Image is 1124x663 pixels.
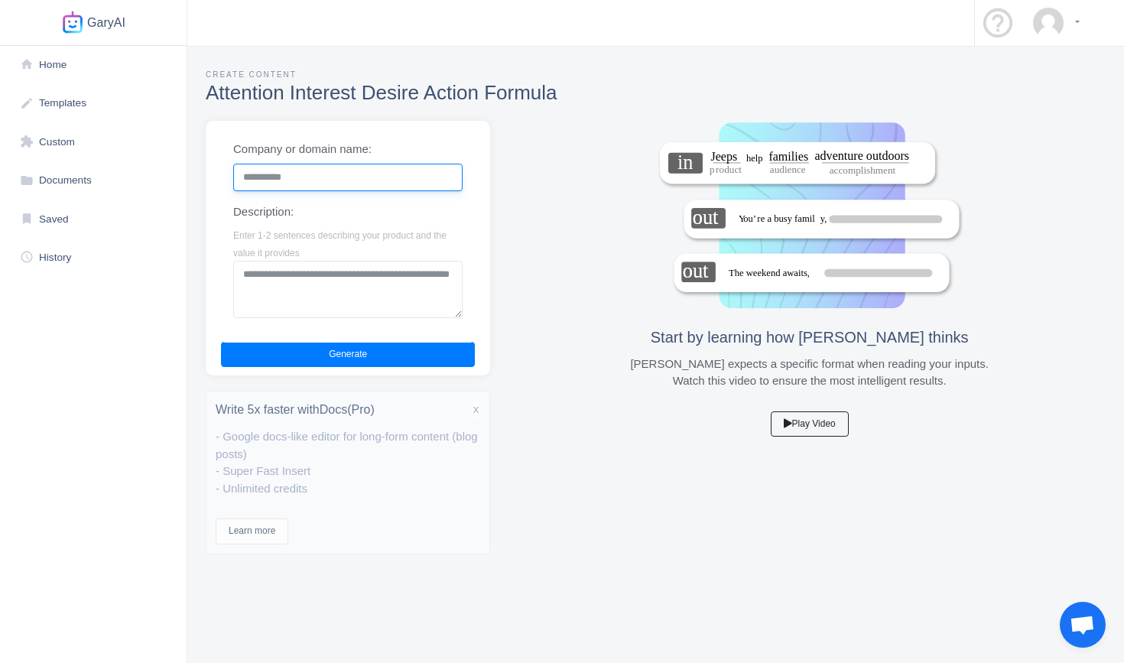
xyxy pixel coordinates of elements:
i: extension [19,135,34,148]
span: Enter 1-2 sentences describing your product and the value it provides [233,230,447,258]
span: GaryAI [87,16,125,29]
span: Templates [39,97,86,109]
label: Company or domain name: [233,141,372,158]
span: Custom [39,136,75,148]
label: Description: [233,203,294,221]
a: Open chat [1060,602,1106,648]
span: Home [39,59,67,70]
span: History [39,252,71,263]
span: Documents [39,174,92,186]
span: x [473,401,479,418]
button: Play Video [771,411,849,437]
h6: Write 5x faster with (Pro) [216,401,480,419]
span: Saved [39,213,69,225]
p: - Google docs-like editor for long-form content (blog posts) - Super Fast Insert - Unlimited credits [216,428,480,497]
p: [PERSON_NAME] expects a specific format when reading your inputs. Watch this video to ensure the ... [525,356,1094,390]
img: User Avatar [1033,8,1064,38]
span: Docs [320,403,347,416]
h3: Attention Interest Desire Action Formula [206,83,1106,102]
img: Shards Dashboard [61,11,84,34]
button: Learn more [216,518,288,544]
span: Create Content [206,70,297,79]
i: home [19,57,34,71]
i: folder [19,174,34,187]
button: Generate [221,342,475,368]
h5: Start by learning how [PERSON_NAME] thinks [525,328,1094,346]
i: schedule [19,250,34,264]
i: edit [19,96,34,110]
i: bookmark [19,212,34,226]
